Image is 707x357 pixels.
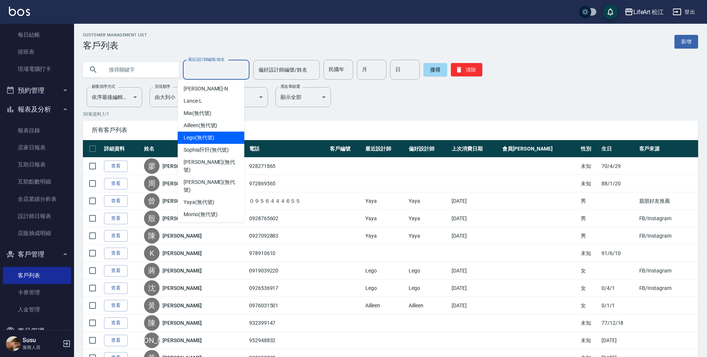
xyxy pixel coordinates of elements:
[162,162,202,170] a: [PERSON_NAME]
[184,198,214,206] span: Yaya (無代號)
[150,87,205,107] div: 由大到小
[9,7,30,16] img: Logo
[144,228,160,244] div: 陳
[407,210,450,227] td: Yaya
[579,227,599,245] td: 男
[92,126,689,134] span: 所有客戶列表
[184,158,238,174] span: [PERSON_NAME] (無代號)
[3,81,71,100] button: 預約管理
[188,57,225,62] label: 最近設計師編號/姓名
[184,122,217,129] span: Ailleen (無代號)
[144,280,160,296] div: 沈
[144,333,160,348] div: [PERSON_NAME]
[144,315,160,331] div: 陳
[247,262,328,280] td: 0919039220
[450,227,500,245] td: [DATE]
[104,317,128,329] a: 查看
[3,26,71,43] a: 每日結帳
[621,4,667,20] button: LifeArt 松江
[6,336,21,351] img: Person
[3,100,71,119] button: 報表及分析
[162,267,202,274] a: [PERSON_NAME]
[162,337,202,344] a: [PERSON_NAME]
[579,262,599,280] td: 女
[83,40,147,51] h3: 客戶列表
[104,248,128,259] a: 查看
[247,210,328,227] td: 0928765602
[184,134,214,142] span: Lego (無代號)
[144,298,160,313] div: 黃
[184,85,228,93] span: [PERSON_NAME] -N
[3,139,71,156] a: 店家日報表
[144,211,160,226] div: 殷
[600,280,637,297] td: 0/4/1
[600,140,637,158] th: 生日
[184,109,211,117] span: Mia (無代號)
[247,314,328,332] td: 932399147
[23,344,60,351] p: 服務人員
[155,84,170,89] label: 呈現順序
[104,282,128,294] a: 查看
[451,63,482,76] button: 清除
[363,297,407,314] td: Ailleen
[3,156,71,173] a: 互助日報表
[184,211,218,218] span: Momo (無代號)
[579,175,599,192] td: 未知
[104,178,128,189] a: 查看
[3,122,71,139] a: 報表目錄
[247,332,328,349] td: 952948832
[144,263,160,278] div: 蔣
[450,140,500,158] th: 上次消費日期
[407,227,450,245] td: Yaya
[281,84,300,89] label: 黑名單篩選
[450,210,500,227] td: [DATE]
[579,210,599,227] td: 男
[3,191,71,208] a: 全店業績分析表
[162,180,202,187] a: [PERSON_NAME]
[104,213,128,224] a: 查看
[144,193,160,209] div: 曾
[450,280,500,297] td: [DATE]
[3,245,71,264] button: 客戶管理
[579,192,599,210] td: 男
[407,192,450,210] td: Yaya
[450,297,500,314] td: [DATE]
[247,192,328,210] td: ０９５６４４４６５５
[363,140,407,158] th: 最近設計師
[363,262,407,280] td: Lego
[247,227,328,245] td: 0927092883
[162,319,202,327] a: [PERSON_NAME]
[407,140,450,158] th: 偏好設計師
[450,192,500,210] td: [DATE]
[328,140,363,158] th: 客戶編號
[247,245,328,262] td: 978910610
[102,140,142,158] th: 詳細資料
[3,301,71,318] a: 入金管理
[637,140,698,158] th: 客戶來源
[247,140,328,158] th: 電話
[104,161,128,172] a: 查看
[3,225,71,242] a: 店販抽成明細
[423,63,447,76] button: 搜尋
[104,60,173,80] input: 搜尋關鍵字
[162,232,202,239] a: [PERSON_NAME]
[104,265,128,277] a: 查看
[600,332,637,349] td: [DATE]
[3,60,71,77] a: 現場電腦打卡
[674,35,698,49] a: 新增
[637,227,698,245] td: FB/Instagram
[92,84,115,89] label: 顧客排序方式
[104,335,128,346] a: 查看
[162,284,202,292] a: [PERSON_NAME]
[23,337,60,344] h5: Susu
[3,321,71,341] button: 商品管理
[579,158,599,175] td: 未知
[144,176,160,191] div: 周
[144,158,160,174] div: 廖
[87,87,142,107] div: 依序最後編輯時間
[600,297,637,314] td: 0/1/1
[162,302,202,309] a: [PERSON_NAME]
[275,87,331,107] div: 顯示全部
[637,192,698,210] td: 親朋好友推薦
[637,210,698,227] td: FB/Instagram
